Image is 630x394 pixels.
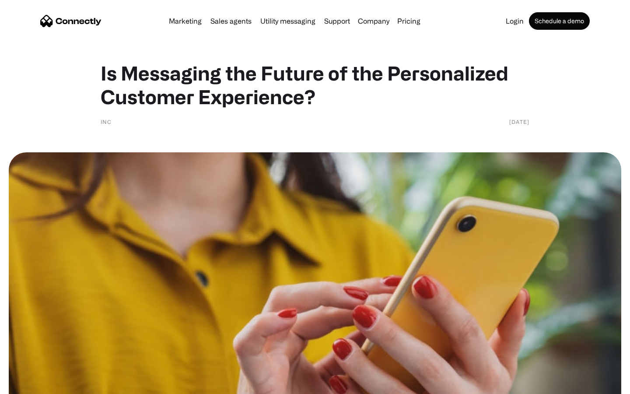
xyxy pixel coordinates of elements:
[207,18,255,25] a: Sales agents
[394,18,424,25] a: Pricing
[165,18,205,25] a: Marketing
[17,379,52,391] ul: Language list
[40,14,101,28] a: home
[9,379,52,391] aside: Language selected: English
[502,18,527,25] a: Login
[257,18,319,25] a: Utility messaging
[529,12,590,30] a: Schedule a demo
[358,15,389,27] div: Company
[321,18,353,25] a: Support
[355,15,392,27] div: Company
[101,61,529,109] h1: Is Messaging the Future of the Personalized Customer Experience?
[509,117,529,126] div: [DATE]
[101,117,112,126] div: Inc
